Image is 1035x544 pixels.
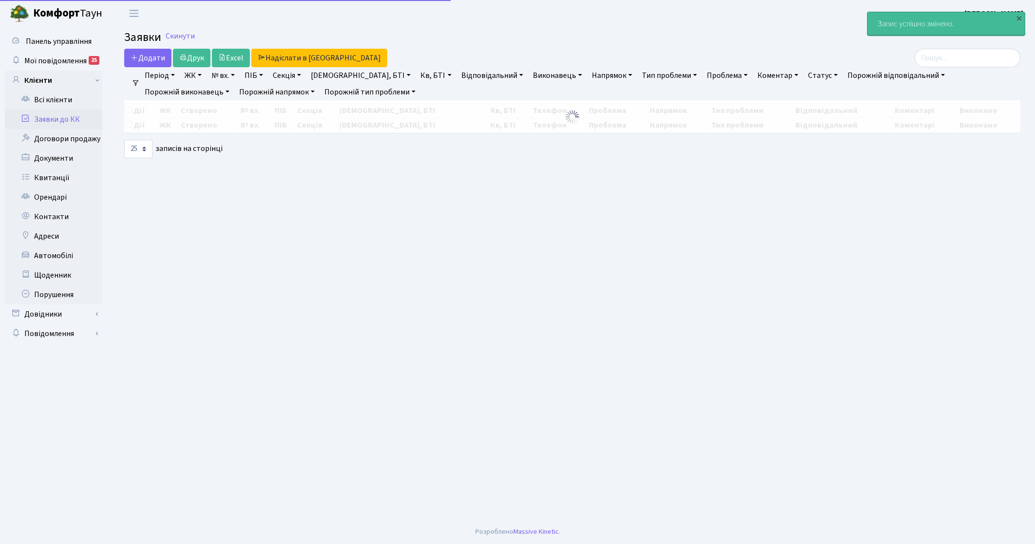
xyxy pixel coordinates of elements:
a: Додати [124,49,171,67]
a: Договори продажу [5,129,102,149]
a: Massive Kinetic [513,526,559,537]
a: Всі клієнти [5,90,102,110]
a: Щоденник [5,265,102,285]
a: Друк [173,49,210,67]
a: Коментар [753,67,802,84]
a: Період [141,67,179,84]
a: Напрямок [588,67,636,84]
span: Таун [33,5,102,22]
a: Статус [804,67,842,84]
a: Повідомлення [5,324,102,343]
a: Панель управління [5,32,102,51]
div: Розроблено . [475,526,560,537]
a: Надіслати в [GEOGRAPHIC_DATA] [251,49,387,67]
div: × [1014,13,1024,23]
span: Панель управління [26,36,92,47]
a: Порожній відповідальний [844,67,949,84]
a: Довідники [5,304,102,324]
a: Секція [269,67,305,84]
a: ЖК [181,67,206,84]
a: Проблема [703,67,752,84]
a: Клієнти [5,71,102,90]
a: Квитанції [5,168,102,188]
a: Excel [212,49,250,67]
a: Відповідальний [457,67,527,84]
a: Документи [5,149,102,168]
button: Переключити навігацію [122,5,146,21]
a: Заявки до КК [5,110,102,129]
select: записів на сторінці [124,140,152,158]
a: Тип проблеми [638,67,701,84]
a: [PERSON_NAME] [964,8,1023,19]
a: Порожній тип проблеми [320,84,419,100]
input: Пошук... [915,49,1020,67]
span: Додати [131,53,165,63]
a: Скинути [166,32,195,41]
b: Комфорт [33,5,80,21]
a: ПІБ [241,67,267,84]
div: 25 [89,56,99,65]
a: Порушення [5,285,102,304]
a: Адреси [5,226,102,246]
img: Обробка... [565,109,580,125]
a: Автомобілі [5,246,102,265]
a: Кв, БТІ [416,67,455,84]
span: Мої повідомлення [24,56,87,66]
span: Заявки [124,29,161,46]
img: logo.png [10,4,29,23]
a: № вх. [207,67,239,84]
a: Контакти [5,207,102,226]
a: Порожній виконавець [141,84,233,100]
a: Виконавець [529,67,586,84]
a: Орендарі [5,188,102,207]
a: Порожній напрямок [235,84,319,100]
a: [DEMOGRAPHIC_DATA], БТІ [307,67,414,84]
div: Запис успішно змінено. [867,12,1025,36]
a: Мої повідомлення25 [5,51,102,71]
label: записів на сторінці [124,140,223,158]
